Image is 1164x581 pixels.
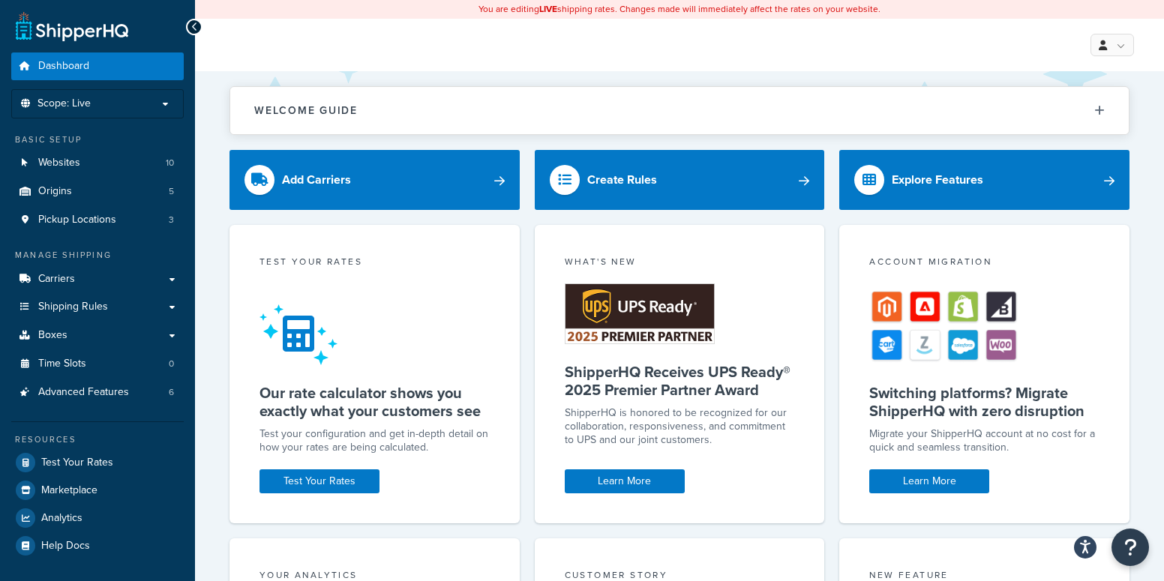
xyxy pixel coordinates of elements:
[38,214,116,226] span: Pickup Locations
[869,427,1099,454] div: Migrate your ShipperHQ account at no cost for a quick and seamless transition.
[565,255,795,272] div: What's New
[259,469,379,493] a: Test Your Rates
[38,185,72,198] span: Origins
[11,477,184,504] a: Marketplace
[11,532,184,559] a: Help Docs
[11,206,184,234] a: Pickup Locations3
[539,2,557,16] b: LIVE
[38,60,89,73] span: Dashboard
[11,322,184,349] a: Boxes
[11,178,184,205] a: Origins5
[282,169,351,190] div: Add Carriers
[38,358,86,370] span: Time Slots
[37,97,91,110] span: Scope: Live
[11,178,184,205] li: Origins
[11,133,184,146] div: Basic Setup
[38,273,75,286] span: Carriers
[259,255,490,272] div: Test your rates
[11,265,184,293] a: Carriers
[41,512,82,525] span: Analytics
[869,469,989,493] a: Learn More
[11,206,184,234] li: Pickup Locations
[892,169,983,190] div: Explore Features
[41,540,90,553] span: Help Docs
[869,384,1099,420] h5: Switching platforms? Migrate ShipperHQ with zero disruption
[11,433,184,446] div: Resources
[587,169,657,190] div: Create Rules
[11,293,184,321] a: Shipping Rules
[535,150,825,210] a: Create Rules
[254,105,358,116] h2: Welcome Guide
[229,150,520,210] a: Add Carriers
[11,379,184,406] a: Advanced Features6
[259,384,490,420] h5: Our rate calculator shows you exactly what your customers see
[41,457,113,469] span: Test Your Rates
[565,363,795,399] h5: ShipperHQ Receives UPS Ready® 2025 Premier Partner Award
[565,469,685,493] a: Learn More
[38,386,129,399] span: Advanced Features
[11,350,184,378] li: Time Slots
[869,255,1099,272] div: Account Migration
[169,185,174,198] span: 5
[259,427,490,454] div: Test your configuration and get in-depth detail on how your rates are being calculated.
[11,449,184,476] a: Test Your Rates
[11,149,184,177] li: Websites
[11,379,184,406] li: Advanced Features
[41,484,97,497] span: Marketplace
[38,157,80,169] span: Websites
[11,350,184,378] a: Time Slots0
[166,157,174,169] span: 10
[11,52,184,80] a: Dashboard
[839,150,1129,210] a: Explore Features
[565,406,795,447] p: ShipperHQ is honored to be recognized for our collaboration, responsiveness, and commitment to UP...
[169,214,174,226] span: 3
[230,87,1129,134] button: Welcome Guide
[169,358,174,370] span: 0
[1111,529,1149,566] button: Open Resource Center
[11,505,184,532] a: Analytics
[38,329,67,342] span: Boxes
[11,249,184,262] div: Manage Shipping
[169,386,174,399] span: 6
[11,149,184,177] a: Websites10
[38,301,108,313] span: Shipping Rules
